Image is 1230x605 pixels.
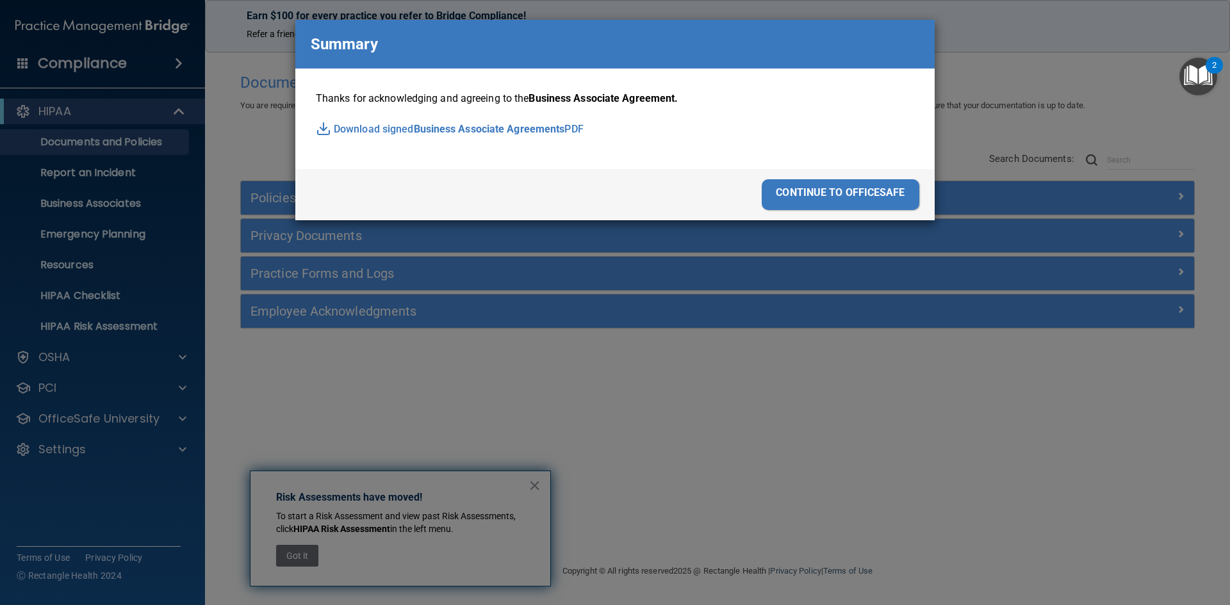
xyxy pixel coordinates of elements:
[762,179,919,210] div: continue to officesafe
[316,89,914,108] p: Thanks for acknowledging and agreeing to the
[529,92,678,104] span: Business Associate Agreement.
[1212,65,1217,82] div: 2
[414,120,565,139] span: Business Associate Agreements
[311,30,378,58] p: Summary
[1179,58,1217,95] button: Open Resource Center, 2 new notifications
[316,120,914,139] p: Download signed PDF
